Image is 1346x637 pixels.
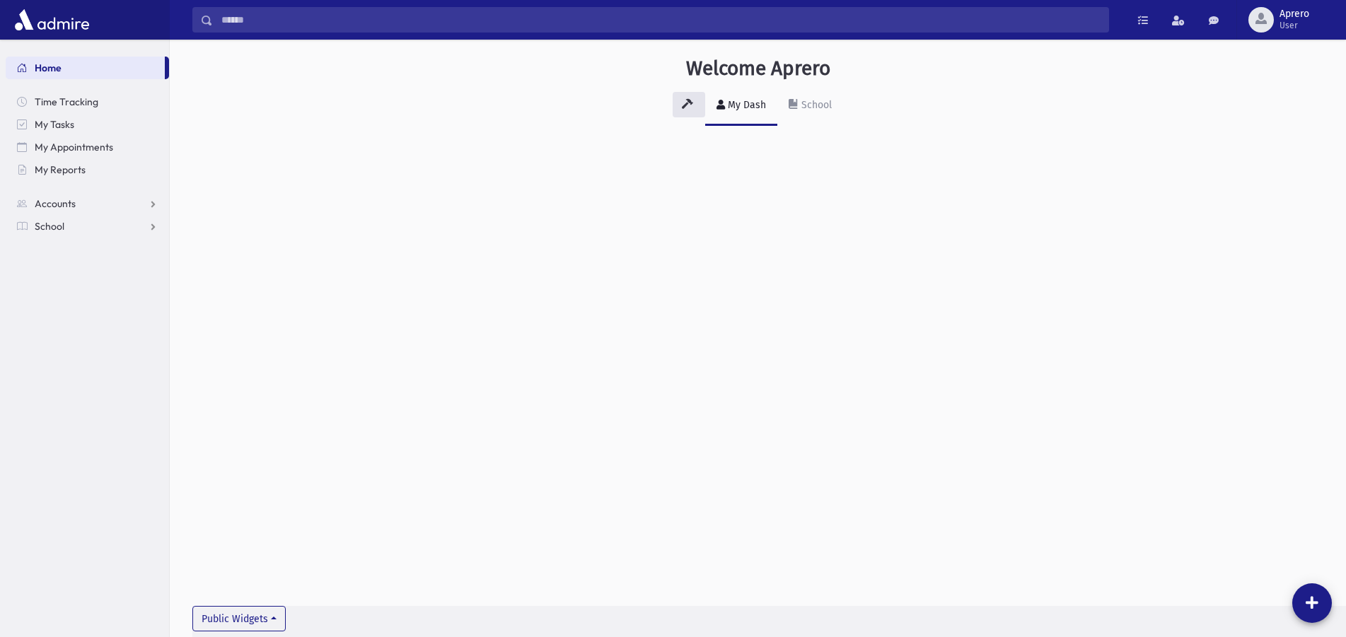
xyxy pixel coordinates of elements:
span: My Appointments [35,141,113,153]
img: AdmirePro [11,6,93,34]
span: User [1280,20,1309,31]
a: Accounts [6,192,169,215]
span: School [35,220,64,233]
span: My Tasks [35,118,74,131]
span: Home [35,62,62,74]
span: Time Tracking [35,95,98,108]
span: Aprero [1280,8,1309,20]
a: My Appointments [6,136,169,158]
h3: Welcome Aprero [686,57,830,81]
div: School [799,99,832,111]
span: My Reports [35,163,86,176]
a: School [777,86,843,126]
a: Home [6,57,165,79]
a: Time Tracking [6,90,169,113]
span: Accounts [35,197,76,210]
a: School [6,215,169,238]
a: My Dash [705,86,777,126]
input: Search [213,7,1108,33]
a: My Tasks [6,113,169,136]
a: My Reports [6,158,169,181]
div: My Dash [725,99,766,111]
button: Public Widgets [192,606,286,631]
